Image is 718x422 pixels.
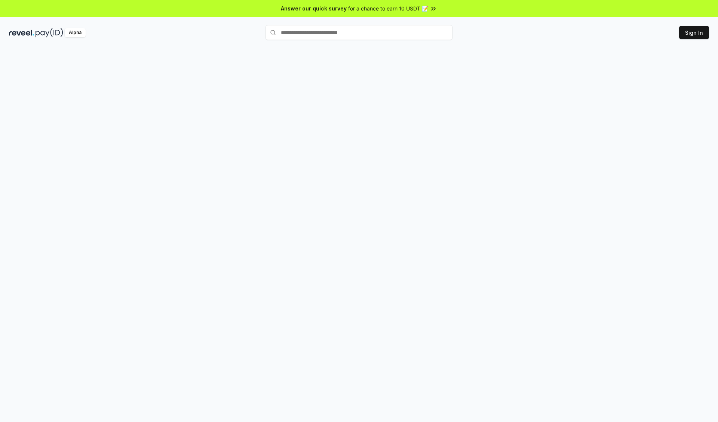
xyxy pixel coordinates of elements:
div: Alpha [65,28,86,37]
span: for a chance to earn 10 USDT 📝 [348,4,428,12]
img: pay_id [36,28,63,37]
img: reveel_dark [9,28,34,37]
span: Answer our quick survey [281,4,347,12]
button: Sign In [679,26,709,39]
